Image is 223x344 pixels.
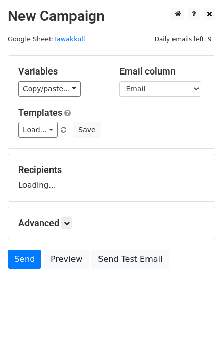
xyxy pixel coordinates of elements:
h5: Variables [18,66,104,77]
a: Copy/paste... [18,81,81,97]
h5: Recipients [18,164,205,176]
a: Templates [18,107,62,118]
button: Save [73,122,100,138]
a: Daily emails left: 9 [151,35,215,43]
a: Tawakkull [54,35,85,43]
div: Loading... [18,164,205,191]
h2: New Campaign [8,8,215,25]
a: Send Test Email [91,250,169,269]
h5: Email column [119,66,205,77]
a: Send [8,250,41,269]
a: Preview [44,250,89,269]
a: Load... [18,122,58,138]
h5: Advanced [18,217,205,229]
small: Google Sheet: [8,35,85,43]
span: Daily emails left: 9 [151,34,215,45]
